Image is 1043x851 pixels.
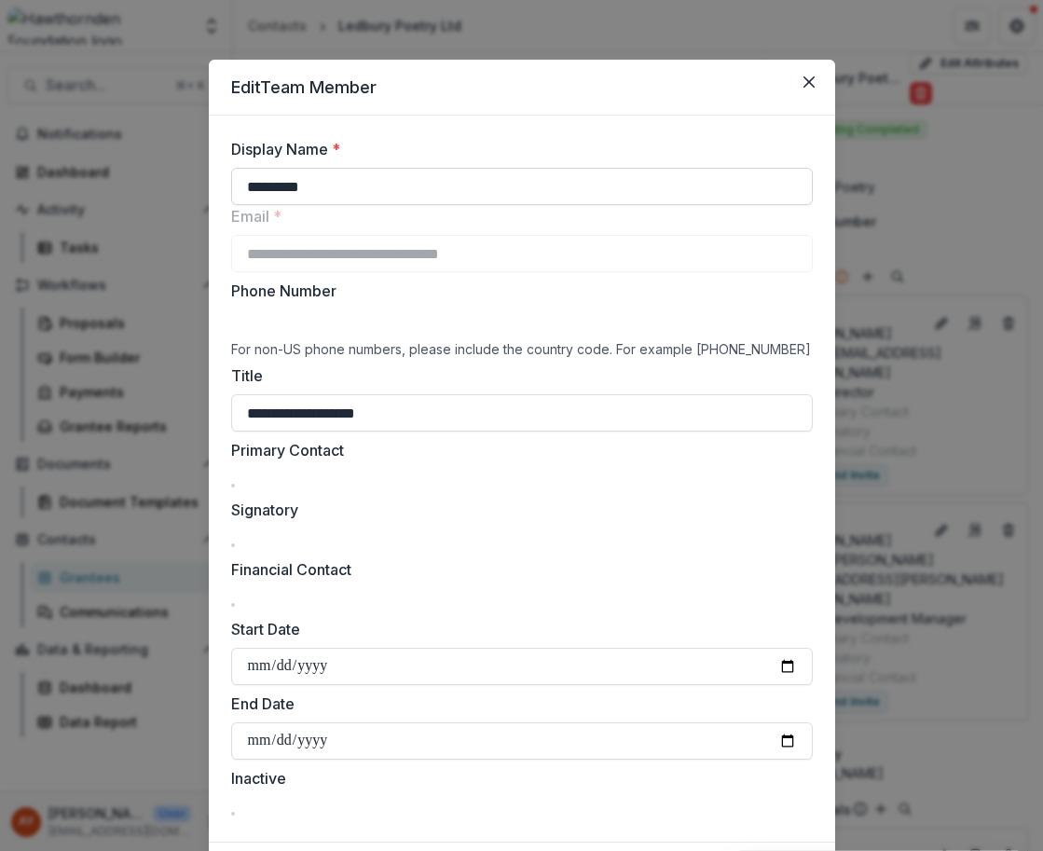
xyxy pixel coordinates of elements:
[231,618,802,640] label: Start Date
[231,439,802,461] label: Primary Contact
[231,341,813,357] div: For non-US phone numbers, please include the country code. For example [PHONE_NUMBER]
[231,280,802,302] label: Phone Number
[231,499,802,521] label: Signatory
[794,67,824,97] button: Close
[231,558,802,581] label: Financial Contact
[231,138,802,160] label: Display Name
[209,60,835,116] header: Edit Team Member
[231,205,802,227] label: Email
[231,693,802,715] label: End Date
[231,767,802,789] label: Inactive
[231,364,802,387] label: Title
